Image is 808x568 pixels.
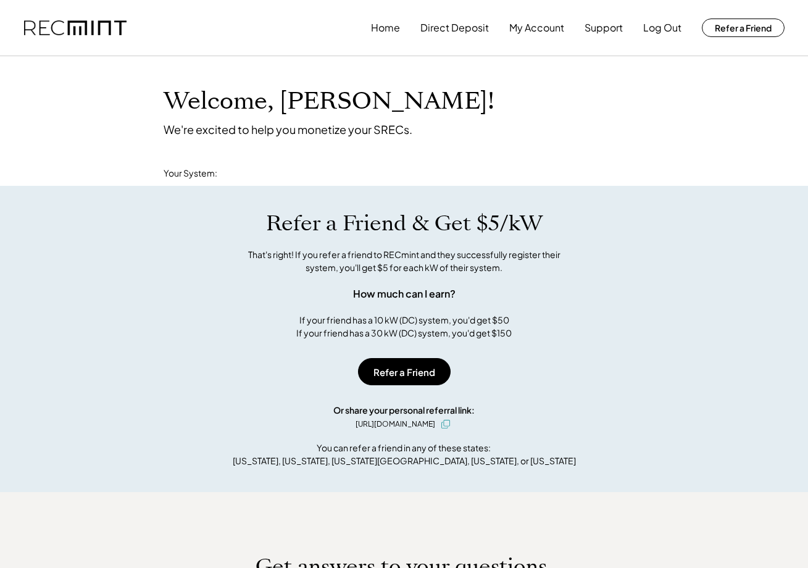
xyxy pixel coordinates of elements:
[509,15,564,40] button: My Account
[371,15,400,40] button: Home
[296,314,512,340] div: If your friend has a 10 kW (DC) system, you'd get $50 If your friend has a 30 kW (DC) system, you...
[643,15,681,40] button: Log Out
[585,15,623,40] button: Support
[235,248,574,274] div: That's right! If you refer a friend to RECmint and they successfully register their system, you'l...
[438,417,453,432] button: click to copy
[358,358,451,385] button: Refer a Friend
[356,419,435,430] div: [URL][DOMAIN_NAME]
[420,15,489,40] button: Direct Deposit
[353,286,456,301] div: How much can I earn?
[164,87,494,116] h1: Welcome, [PERSON_NAME]!
[333,404,475,417] div: Or share your personal referral link:
[164,167,217,180] div: Your System:
[266,211,543,236] h1: Refer a Friend & Get $5/kW
[164,122,412,136] div: We're excited to help you monetize your SRECs.
[24,20,127,36] img: recmint-logotype%403x.png
[233,441,576,467] div: You can refer a friend in any of these states: [US_STATE], [US_STATE], [US_STATE][GEOGRAPHIC_DATA...
[702,19,785,37] button: Refer a Friend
